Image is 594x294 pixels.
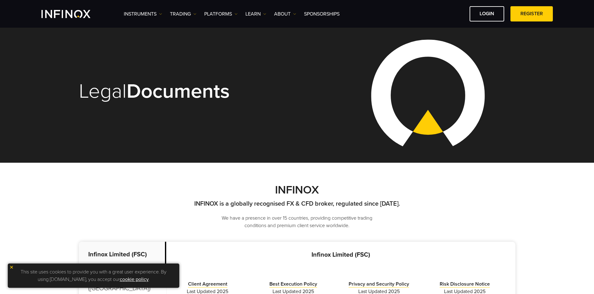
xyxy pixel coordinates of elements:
[124,10,162,18] a: Instruments
[41,10,105,18] a: INFINOX Logo
[275,183,319,197] strong: INFINOX
[269,281,317,287] a: Best Execution Policy
[211,214,383,229] p: We have a presence in over 15 countries, providing competitive trading conditions and premium cli...
[9,265,14,269] img: yellow close icon
[470,6,504,21] a: LOGIN
[79,81,288,102] h1: Legal
[194,200,400,208] strong: INFINOX is a globally recognised FX & CFD broker, regulated since [DATE].
[440,281,490,287] a: Risk Disclosure Notice
[274,10,296,18] a: ABOUT
[79,242,166,268] p: Infinox Limited (FSC)
[349,281,409,287] a: Privacy and Security Policy
[11,267,176,285] p: This site uses cookies to provide you with a great user experience. By using [DOMAIN_NAME], you a...
[245,10,266,18] a: Learn
[304,10,340,18] a: SPONSORSHIPS
[510,6,553,21] a: REGISTER
[188,281,227,287] a: Client Agreement
[170,10,196,18] a: TRADING
[204,10,238,18] a: PLATFORMS
[120,276,149,282] a: cookie policy
[167,251,515,259] p: Infinox Limited (FSC)
[127,79,230,104] strong: Documents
